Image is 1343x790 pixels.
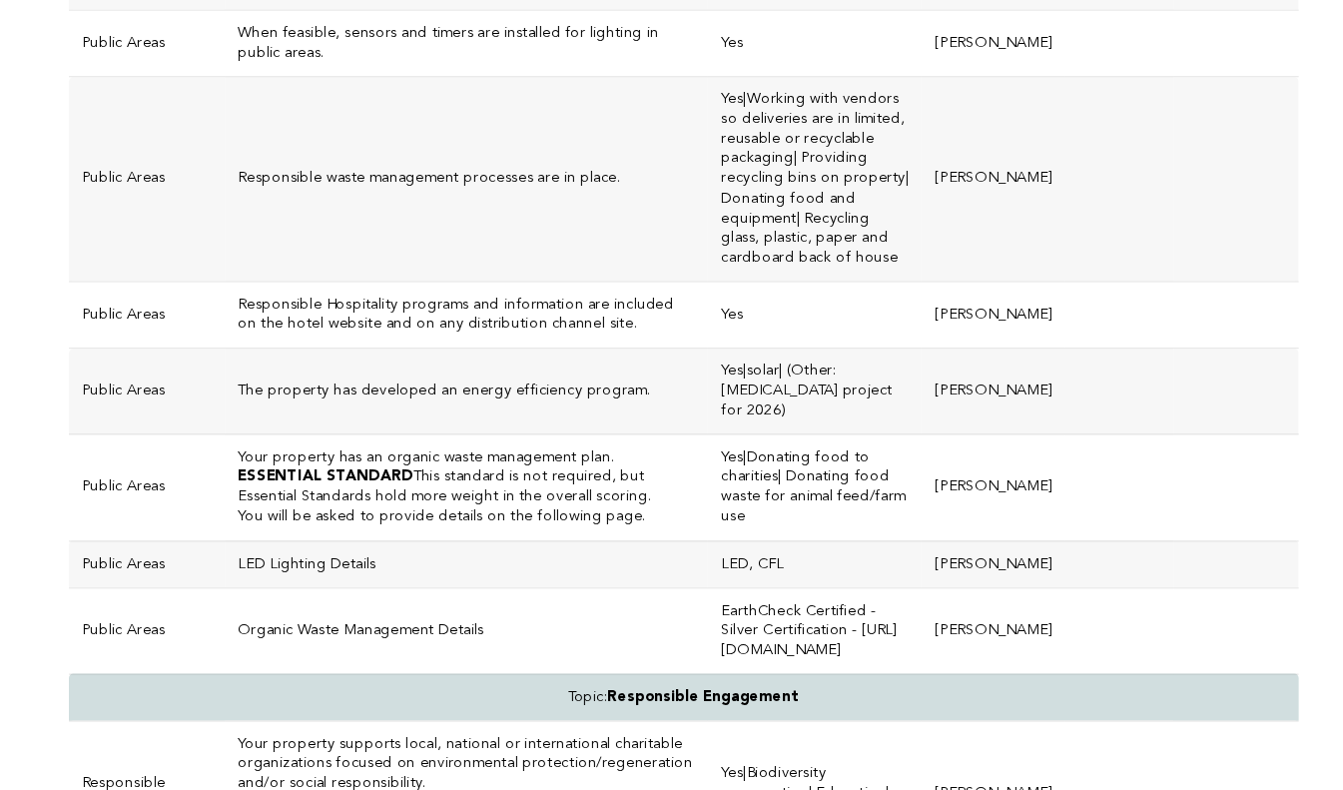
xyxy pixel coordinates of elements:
p: Organic Waste Management Details [264,635,683,653]
td: Public Areas [109,386,252,464]
td: Yes|Working with vendors so deliveries are in limited, reusable or recyclable packaging| Providin... [694,137,890,325]
td: [PERSON_NAME] [890,464,1021,561]
strong: ESSENTIAL STANDARD [264,496,424,509]
h3: The property has developed an energy efficiency program. [264,415,683,433]
p: This standard is not required, but Essential Standards hold more weight in the overall scoring. [264,494,683,530]
td: Public Areas [109,561,252,604]
td: [PERSON_NAME] [890,137,1021,325]
td: [PERSON_NAME] [890,561,1021,604]
td: Public Areas [109,324,252,385]
h3: When feasible, sensors and timers are installed for lighting in public areas. [264,88,683,124]
td: Public Areas [109,464,252,561]
td: Yes [694,324,890,385]
td: [PERSON_NAME] [890,604,1021,683]
td: [PERSON_NAME] [890,324,1021,385]
td: Yes|solar| (Other: [MEDICAL_DATA] project for 2026) [694,386,890,464]
td: EarthCheck Certified - Silver Certification - [URL][DOMAIN_NAME] [694,604,890,683]
td: Public Areas [109,604,252,683]
td: [PERSON_NAME] [890,386,1021,464]
h3: Responsible waste management processes are in place. [264,221,683,239]
td: Public Areas [109,75,252,136]
h3: Your property has an organic waste management plan. [264,476,683,494]
h3: Responsible Hospitality programs and information are included on the hotel website and on any dis... [264,337,683,373]
td: Yes|Donating food to charities| Donating food waste for animal feed/farm use [694,464,890,561]
p: You will be asked to provide details on the following page. [264,530,683,548]
p: LED Lighting Details [264,574,683,592]
td: Topic: [109,683,1235,726]
td: LED, CFL [694,561,890,604]
strong: Responsible Engagement [602,698,777,711]
td: [PERSON_NAME] [890,75,1021,136]
td: Public Areas [109,137,252,325]
td: Yes [694,75,890,136]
